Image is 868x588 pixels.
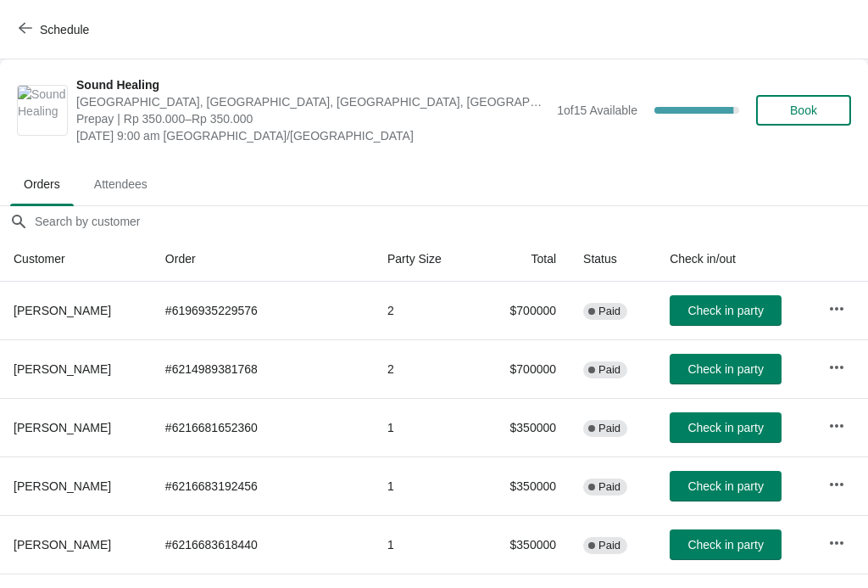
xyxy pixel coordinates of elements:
[598,305,620,318] span: Paid
[687,362,763,376] span: Check in party
[656,237,815,282] th: Check in/out
[152,398,374,456] td: # 6216681652360
[557,104,637,117] span: 1 of 15 Available
[790,104,817,117] span: Book
[687,538,763,552] span: Check in party
[374,515,472,574] td: 1
[76,93,548,110] span: [GEOGRAPHIC_DATA], [GEOGRAPHIC_DATA], [GEOGRAPHIC_DATA], [GEOGRAPHIC_DATA], [GEOGRAPHIC_DATA]
[472,339,570,398] td: $700000
[670,529,782,560] button: Check in party
[14,304,111,317] span: [PERSON_NAME]
[670,471,782,501] button: Check in party
[76,76,548,93] span: Sound Healing
[8,14,103,45] button: Schedule
[374,282,472,339] td: 2
[756,95,851,126] button: Book
[18,86,67,135] img: Sound Healing
[472,237,570,282] th: Total
[472,456,570,515] td: $350000
[14,538,111,552] span: [PERSON_NAME]
[670,412,782,443] button: Check in party
[152,237,374,282] th: Order
[598,480,620,494] span: Paid
[687,479,763,493] span: Check in party
[152,456,374,515] td: # 6216683192456
[598,422,620,435] span: Paid
[670,295,782,326] button: Check in party
[687,421,763,434] span: Check in party
[10,169,74,199] span: Orders
[374,398,472,456] td: 1
[152,515,374,574] td: # 6216683618440
[14,362,111,376] span: [PERSON_NAME]
[76,127,548,144] span: [DATE] 9:00 am [GEOGRAPHIC_DATA]/[GEOGRAPHIC_DATA]
[14,421,111,434] span: [PERSON_NAME]
[14,479,111,493] span: [PERSON_NAME]
[472,515,570,574] td: $350000
[76,110,548,127] span: Prepay | Rp 350.000–Rp 350.000
[598,363,620,377] span: Paid
[374,237,472,282] th: Party Size
[472,398,570,456] td: $350000
[374,339,472,398] td: 2
[374,456,472,515] td: 1
[34,206,868,237] input: Search by customer
[152,339,374,398] td: # 6214989381768
[81,169,161,199] span: Attendees
[687,304,763,317] span: Check in party
[670,354,782,384] button: Check in party
[40,23,89,36] span: Schedule
[598,539,620,552] span: Paid
[152,282,374,339] td: # 6196935229576
[570,237,656,282] th: Status
[472,282,570,339] td: $700000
